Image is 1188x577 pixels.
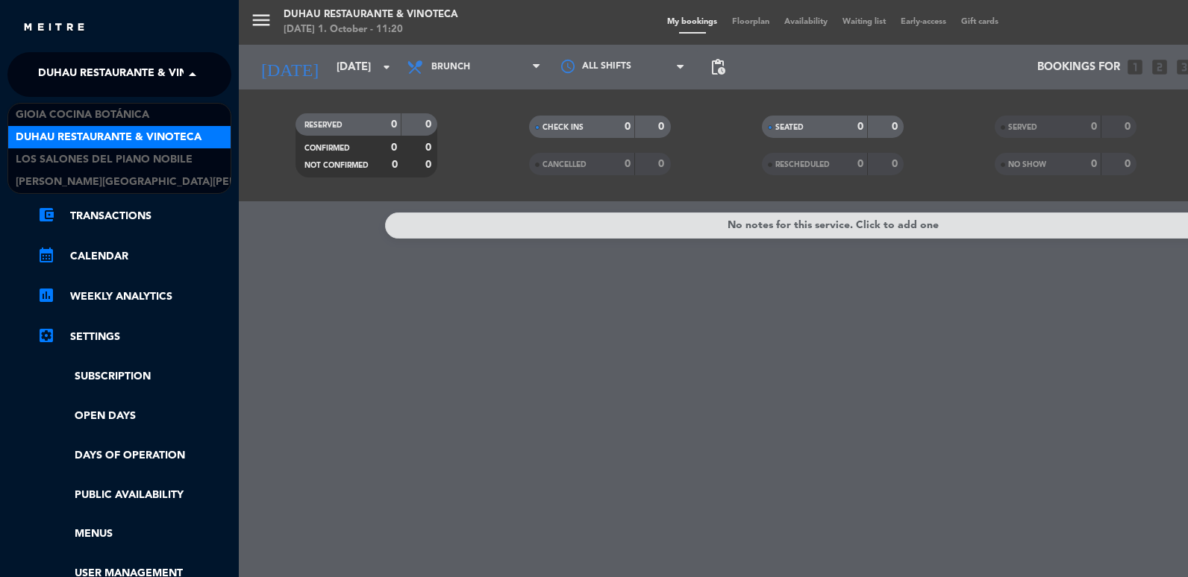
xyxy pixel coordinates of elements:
a: Subscription [37,368,231,385]
a: Public availability [37,487,231,504]
span: Gioia Cocina Botánica [16,107,149,124]
i: account_balance_wallet [37,206,55,224]
span: Duhau Restaurante & Vinoteca [38,59,224,90]
a: Menus [37,526,231,543]
span: Los Salones del Piano Nobile [16,151,193,168]
a: Open Days [37,408,231,425]
a: calendar_monthCalendar [37,247,231,265]
img: MEITRE [22,22,86,34]
a: Settings [37,328,231,346]
span: Duhau Restaurante & Vinoteca [16,129,201,146]
i: assessment [37,286,55,304]
i: settings_applications [37,327,55,344]
span: [PERSON_NAME][GEOGRAPHIC_DATA][PERSON_NAME] [GEOGRAPHIC_DATA] [16,174,413,191]
a: assessmentWeekly Analytics [37,288,231,306]
i: calendar_month [37,246,55,264]
a: Days of operation [37,447,231,464]
a: account_balance_walletTransactions [37,207,231,225]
